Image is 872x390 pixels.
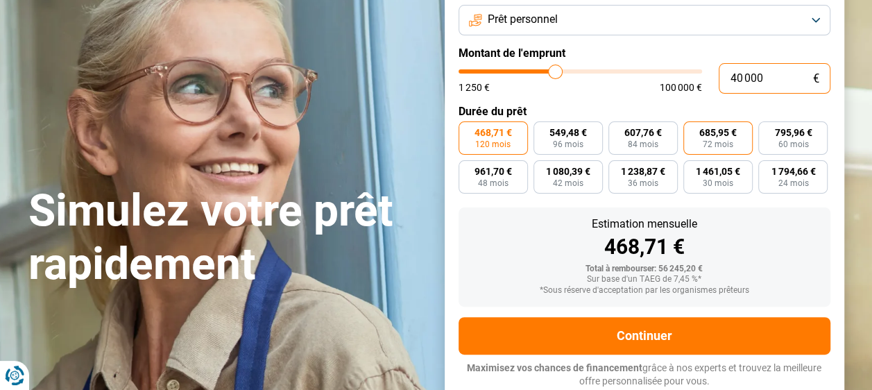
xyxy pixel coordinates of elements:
[624,128,662,137] span: 607,76 €
[459,46,830,60] label: Montant de l'emprunt
[699,128,737,137] span: 685,95 €
[546,167,590,176] span: 1 080,39 €
[628,140,658,149] span: 84 mois
[459,317,830,355] button: Continuer
[696,167,740,176] span: 1 461,05 €
[553,140,583,149] span: 96 mois
[813,73,819,85] span: €
[459,83,490,92] span: 1 250 €
[621,167,665,176] span: 1 238,87 €
[470,275,819,285] div: Sur base d'un TAEG de 7,45 %*
[467,362,642,373] span: Maximisez vos chances de financement
[774,128,812,137] span: 795,96 €
[28,185,428,291] h1: Simulez votre prêt rapidement
[470,219,819,230] div: Estimation mensuelle
[778,179,808,187] span: 24 mois
[488,12,558,27] span: Prêt personnel
[703,179,733,187] span: 30 mois
[478,179,508,187] span: 48 mois
[475,167,512,176] span: 961,70 €
[660,83,702,92] span: 100 000 €
[470,237,819,257] div: 468,71 €
[459,5,830,35] button: Prêt personnel
[475,128,512,137] span: 468,71 €
[703,140,733,149] span: 72 mois
[459,362,830,389] p: grâce à nos experts et trouvez la meilleure offre personnalisée pour vous.
[459,105,830,118] label: Durée du prêt
[470,264,819,274] div: Total à rembourser: 56 245,20 €
[778,140,808,149] span: 60 mois
[553,179,583,187] span: 42 mois
[628,179,658,187] span: 36 mois
[549,128,587,137] span: 549,48 €
[470,286,819,296] div: *Sous réserve d'acceptation par les organismes prêteurs
[771,167,815,176] span: 1 794,66 €
[475,140,511,149] span: 120 mois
